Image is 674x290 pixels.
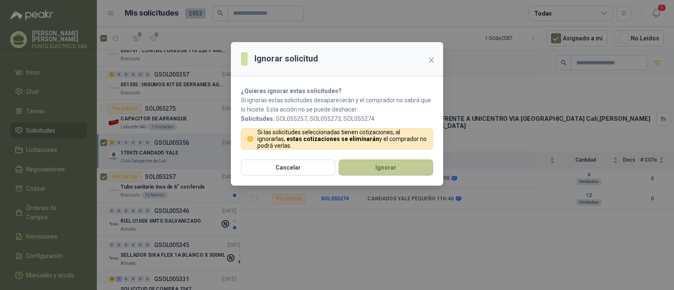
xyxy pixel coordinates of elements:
button: Ignorar [339,160,433,176]
span: close [428,57,435,64]
button: Close [425,53,438,67]
b: Solicitudes: [241,115,275,122]
button: Cancelar [241,160,335,176]
p: Si ignoras estas solicitudes desaparecerán y el comprador no sabrá que lo hiciste. Esta acción no... [241,96,433,114]
strong: ¿Quieres ignorar estas solicitudes? [241,88,342,94]
h3: Ignorar solicitud [254,52,318,65]
strong: estas cotizaciones se eliminarán [286,136,379,142]
p: Si las solicitudes seleccionadas tienen cotizaciones, al ignorarlas, y el comprador no podrá verlas. [257,129,428,149]
p: SOL055257, SOL055273, SOL055274 [241,114,433,123]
